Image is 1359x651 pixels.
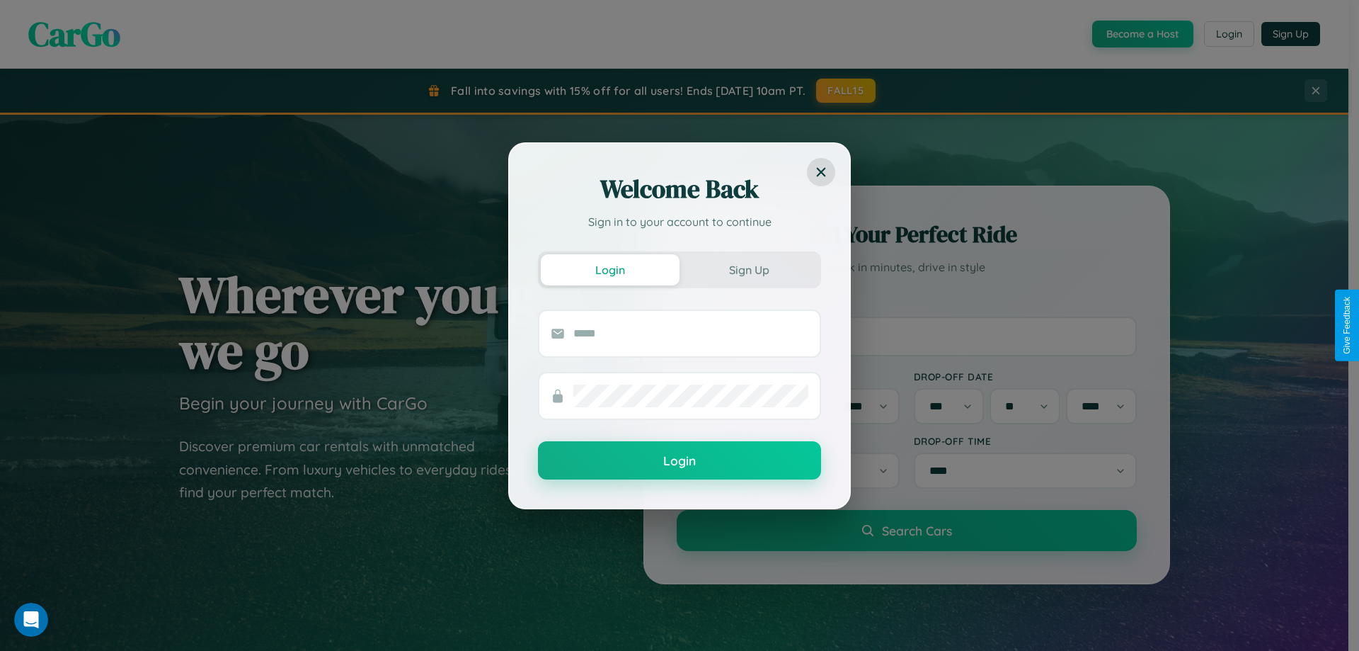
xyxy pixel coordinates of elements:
[538,172,821,206] h2: Welcome Back
[1342,297,1352,354] div: Give Feedback
[541,254,679,285] button: Login
[14,603,48,637] iframe: Intercom live chat
[538,441,821,480] button: Login
[679,254,818,285] button: Sign Up
[538,213,821,230] p: Sign in to your account to continue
